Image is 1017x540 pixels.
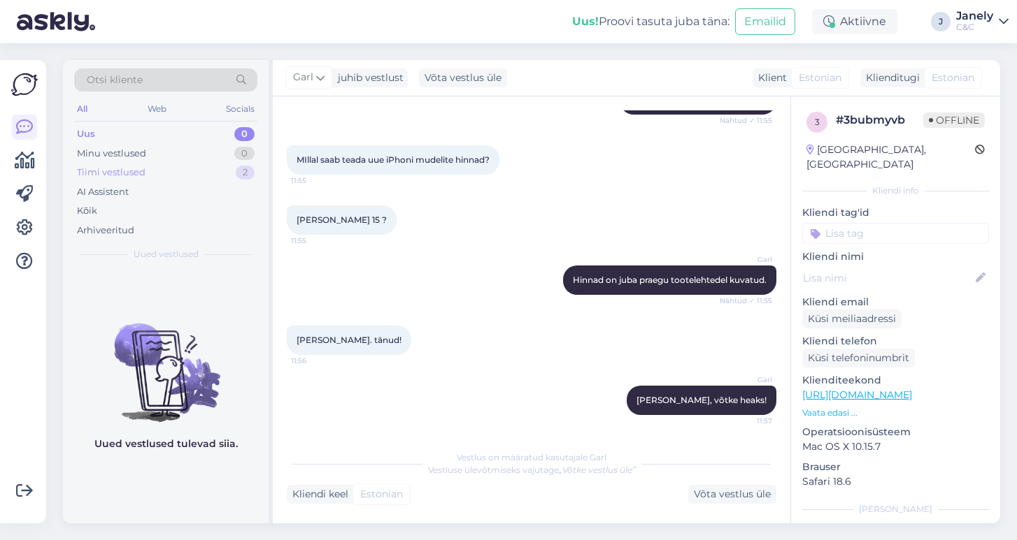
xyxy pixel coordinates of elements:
[720,374,772,385] span: Garl
[688,485,776,504] div: Võta vestlus üle
[802,474,989,489] p: Safari 18.6
[802,223,989,244] input: Lisa tag
[956,10,1009,33] a: JanelyC&C
[802,309,902,328] div: Küsi meiliaadressi
[297,214,387,225] span: [PERSON_NAME] 15 ?
[802,205,989,220] p: Kliendi tag'id
[923,112,985,128] span: Offline
[720,416,772,426] span: 11:57
[802,425,989,439] p: Operatsioonisüsteem
[77,224,134,238] div: Arhiveeritud
[291,235,343,246] span: 11:55
[291,356,343,366] span: 11:56
[956,10,993,22] div: Janely
[223,100,257,118] div: Socials
[74,100,90,118] div: All
[559,465,636,475] i: „Võtke vestlus üle”
[573,275,767,285] span: Hinnad on juba praegu tootelehtedel kuvatud.
[332,71,404,85] div: juhib vestlust
[77,185,129,199] div: AI Assistent
[360,487,403,502] span: Estonian
[802,373,989,388] p: Klienditeekond
[236,166,255,180] div: 2
[293,70,313,85] span: Garl
[291,175,343,186] span: 11:55
[803,270,973,286] input: Lisa nimi
[720,295,772,306] span: Nähtud ✓ 11:55
[77,204,97,218] div: Kõik
[297,154,490,165] span: MIllal saab teada uue iPhoni mudelite hinnad?
[297,335,401,345] span: [PERSON_NAME]. tänud!
[836,112,923,129] div: # 3bubmyvb
[77,147,146,161] div: Minu vestlused
[11,71,38,98] img: Askly Logo
[802,295,989,309] p: Kliendi email
[87,73,143,87] span: Otsi kliente
[77,166,145,180] div: Tiimi vestlused
[802,334,989,349] p: Kliendi telefon
[802,184,989,197] div: Kliendi info
[753,71,787,85] div: Klient
[932,71,974,85] span: Estonian
[572,15,599,28] b: Uus!
[956,22,993,33] div: C&C
[720,115,772,126] span: Nähtud ✓ 11:55
[77,127,95,141] div: Uus
[860,71,920,85] div: Klienditugi
[802,249,989,264] p: Kliendi nimi
[63,298,269,424] img: No chats
[802,439,989,454] p: Mac OS X 10.15.7
[457,452,606,462] span: Vestlus on määratud kasutajale Garl
[419,68,507,87] div: Võta vestlus üle
[931,12,951,31] div: J
[720,254,772,265] span: Garl
[806,143,975,172] div: [GEOGRAPHIC_DATA], [GEOGRAPHIC_DATA]
[815,117,820,127] span: 3
[802,388,912,401] a: [URL][DOMAIN_NAME]
[134,248,199,261] span: Uued vestlused
[234,127,255,141] div: 0
[428,465,636,475] span: Vestluse ülevõtmiseks vajutage
[234,147,255,161] div: 0
[802,503,989,516] div: [PERSON_NAME]
[287,487,348,502] div: Kliendi keel
[812,9,897,34] div: Aktiivne
[636,395,767,405] span: [PERSON_NAME], võtke heaks!
[802,349,915,367] div: Küsi telefoninumbrit
[802,407,989,419] p: Vaata edasi ...
[145,100,169,118] div: Web
[94,437,238,451] p: Uued vestlused tulevad siia.
[802,460,989,474] p: Brauser
[735,8,795,35] button: Emailid
[799,71,841,85] span: Estonian
[572,13,730,30] div: Proovi tasuta juba täna:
